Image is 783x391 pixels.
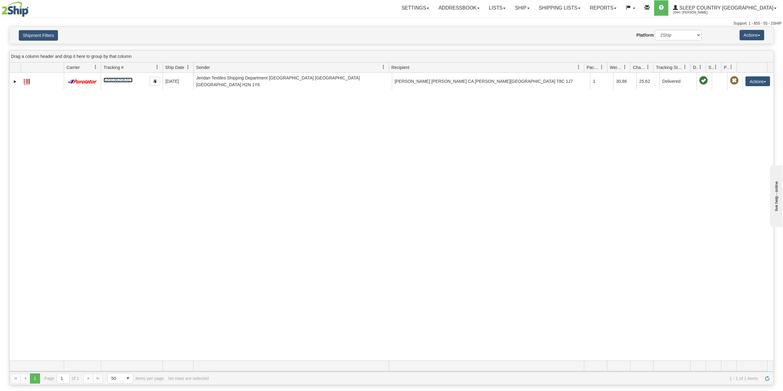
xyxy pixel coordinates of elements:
a: Shipping lists [534,0,585,16]
td: 1 [590,73,613,90]
span: 2044 / [PERSON_NAME] [673,10,719,16]
div: live help - online [5,5,57,10]
span: Sleep Country [GEOGRAPHIC_DATA] [678,5,773,10]
a: Shipment Issues filter column settings [711,62,721,72]
label: Platform [636,32,654,38]
td: [PERSON_NAME] [PERSON_NAME] CA [PERSON_NAME][GEOGRAPHIC_DATA] T8C 1J7 [392,73,590,90]
span: Recipient [391,64,409,71]
a: 520036206313 [104,78,132,83]
span: Page sizes drop down [107,373,133,384]
span: Tracking Status [656,64,683,71]
div: No rows are selected [168,376,209,381]
a: Sleep Country [GEOGRAPHIC_DATA] 2044 / [PERSON_NAME] [668,0,781,16]
span: Tracking # [104,64,124,71]
a: Recipient filter column settings [573,62,584,72]
a: Lists [484,0,510,16]
span: Pickup Not Assigned [730,76,739,85]
a: Refresh [762,373,772,383]
a: Expand [12,79,18,85]
span: items per page [107,373,164,384]
span: Delivery Status [693,64,698,71]
div: Support: 1 - 855 - 55 - 2SHIP [2,21,781,26]
span: Packages [587,64,600,71]
td: [DATE] [162,73,193,90]
span: 1 - 1 of 1 items [213,376,758,381]
a: Carrier filter column settings [90,62,101,72]
button: Shipment Filters [19,30,58,41]
a: Pickup Status filter column settings [726,62,736,72]
span: Weight [610,64,623,71]
button: Actions [740,30,764,40]
button: Actions [745,76,770,86]
a: Sender filter column settings [378,62,389,72]
a: Weight filter column settings [620,62,630,72]
a: Packages filter column settings [596,62,607,72]
td: Jeridan Textiles Shipping Department [GEOGRAPHIC_DATA] [GEOGRAPHIC_DATA] [GEOGRAPHIC_DATA] H2N 1Y6 [193,73,392,90]
button: Copy to clipboard [150,77,160,86]
div: grid grouping header [10,50,773,62]
span: Carrier [67,64,80,71]
iframe: chat widget [769,164,782,227]
a: Delivery Status filter column settings [695,62,706,72]
a: Tracking Status filter column settings [680,62,690,72]
a: Tracking # filter column settings [152,62,162,72]
span: Pickup Status [724,64,729,71]
span: On time [699,76,708,85]
td: 30.86 [613,73,636,90]
a: Ship [510,0,534,16]
span: Charge [633,64,646,71]
span: Ship Date [165,64,184,71]
td: 25.62 [636,73,659,90]
input: Page 1 [57,373,69,383]
img: logo2044.jpg [2,2,29,17]
a: Ship Date filter column settings [183,62,193,72]
span: select [123,373,133,383]
a: Reports [585,0,621,16]
span: 50 [111,375,119,381]
span: Shipment Issues [708,64,714,71]
a: Settings [397,0,434,16]
a: Charge filter column settings [643,62,653,72]
span: Page 1 [30,373,40,383]
span: Page of 1 [44,373,79,384]
img: 11 - Purolator [67,79,98,84]
td: Delivered [659,73,696,90]
span: Sender [196,64,210,71]
a: Addressbook [434,0,484,16]
a: Label [24,76,30,86]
